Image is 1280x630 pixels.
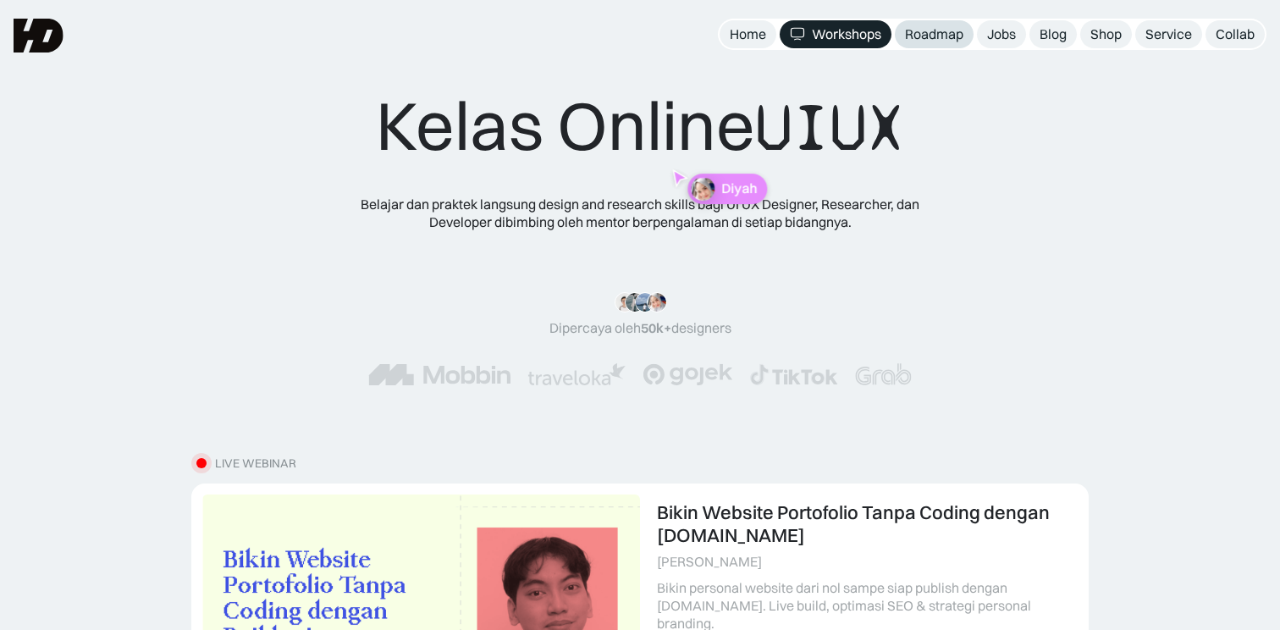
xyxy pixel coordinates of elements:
[1080,20,1132,48] a: Shop
[812,25,881,43] div: Workshops
[905,25,963,43] div: Roadmap
[1040,25,1067,43] div: Blog
[720,20,776,48] a: Home
[1145,25,1192,43] div: Service
[987,25,1016,43] div: Jobs
[1029,20,1077,48] a: Blog
[895,20,974,48] a: Roadmap
[1216,25,1255,43] div: Collab
[780,20,891,48] a: Workshops
[376,85,904,169] div: Kelas Online
[730,25,766,43] div: Home
[215,456,296,471] div: LIVE WEBINAR
[549,319,731,337] div: Dipercaya oleh designers
[641,319,671,336] span: 50k+
[1206,20,1265,48] a: Collab
[755,87,904,169] span: UIUX
[977,20,1026,48] a: Jobs
[335,196,945,231] div: Belajar dan praktek langsung design and research skills bagi UI UX Designer, Researcher, dan Deve...
[721,180,757,196] p: Diyah
[1090,25,1122,43] div: Shop
[1135,20,1202,48] a: Service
